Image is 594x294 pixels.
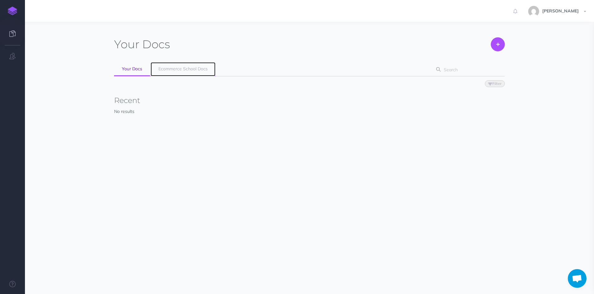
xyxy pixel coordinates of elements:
span: Your [114,37,139,51]
a: Your Docs [114,62,150,76]
span: [PERSON_NAME] [539,8,582,14]
input: Search [442,64,495,75]
img: logo-mark.svg [8,7,17,15]
div: Aprire la chat [568,269,587,288]
p: No results [114,108,505,115]
h1: Docs [114,37,170,51]
span: Ecommerce School Docs [158,66,208,72]
h3: Recent [114,96,505,105]
span: Your Docs [122,66,142,72]
img: 773ddf364f97774a49de44848d81cdba.jpg [528,6,539,17]
a: Ecommerce School Docs [151,62,215,76]
button: Filter [485,80,505,87]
